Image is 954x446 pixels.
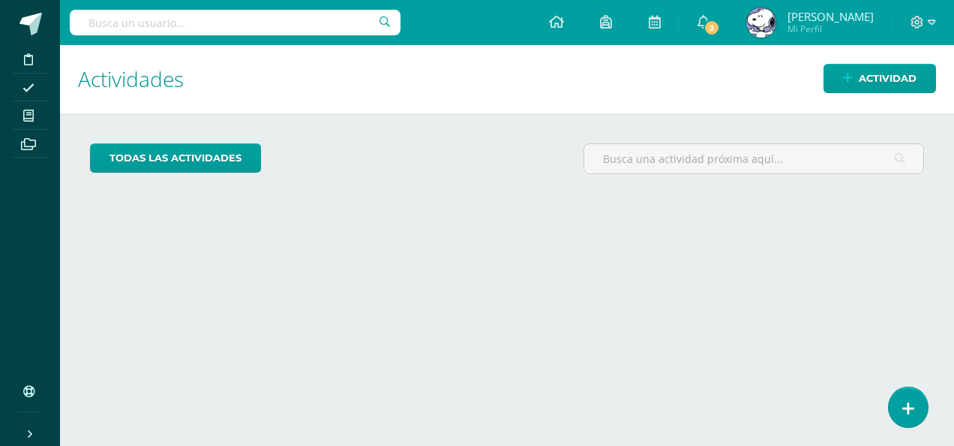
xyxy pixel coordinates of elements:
input: Busca un usuario... [70,10,400,35]
span: Mi Perfil [787,23,874,35]
h1: Actividades [78,45,936,113]
span: 2 [703,20,720,36]
a: todas las Actividades [90,143,261,173]
span: Actividad [859,65,916,92]
img: 9f3e462957a752f0448c70b988ddf16b.png [746,8,776,38]
input: Busca una actividad próxima aquí... [584,144,923,173]
a: Actividad [823,64,936,93]
span: [PERSON_NAME] [787,9,874,24]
